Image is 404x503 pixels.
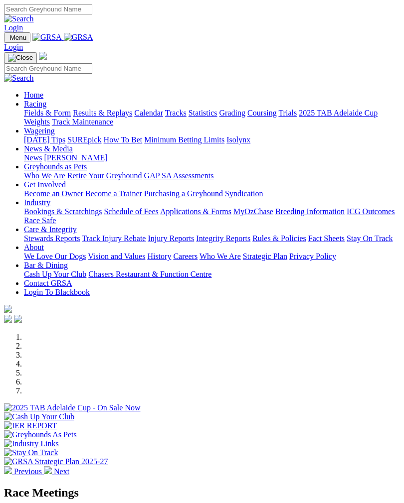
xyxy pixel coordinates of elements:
a: Isolynx [226,135,250,144]
span: Menu [10,34,26,41]
img: chevron-left-pager-white.svg [4,466,12,474]
a: Statistics [189,109,217,117]
a: Trials [278,109,297,117]
a: Injury Reports [148,234,194,243]
a: [PERSON_NAME] [44,153,107,162]
input: Search [4,4,92,14]
img: facebook.svg [4,315,12,323]
span: Previous [14,467,42,476]
div: Wagering [24,135,400,144]
a: About [24,243,44,251]
a: Vision and Values [88,252,145,260]
a: MyOzChase [233,207,273,216]
a: Minimum Betting Limits [144,135,224,144]
a: Results & Replays [73,109,132,117]
a: Coursing [247,109,277,117]
a: Wagering [24,126,55,135]
a: Fact Sheets [308,234,345,243]
a: History [147,252,171,260]
a: Bookings & Scratchings [24,207,102,216]
a: Previous [4,467,44,476]
a: Who We Are [24,171,65,180]
a: Careers [173,252,198,260]
a: ICG Outcomes [347,207,395,216]
span: Next [54,467,69,476]
a: Racing [24,100,46,108]
h2: Race Meetings [4,486,400,500]
img: Search [4,14,34,23]
img: 2025 TAB Adelaide Cup - On Sale Now [4,403,141,412]
img: IER REPORT [4,421,57,430]
a: News [24,153,42,162]
a: Purchasing a Greyhound [144,189,223,198]
a: Syndication [225,189,263,198]
a: Become an Owner [24,189,83,198]
a: Chasers Restaurant & Function Centre [88,270,211,278]
a: GAP SA Assessments [144,171,214,180]
div: Care & Integrity [24,234,400,243]
a: Strategic Plan [243,252,287,260]
a: 2025 TAB Adelaide Cup [299,109,378,117]
a: SUREpick [67,135,101,144]
a: [DATE] Tips [24,135,65,144]
img: chevron-right-pager-white.svg [44,466,52,474]
img: Close [8,54,33,62]
a: Home [24,91,43,99]
div: News & Media [24,153,400,162]
a: Next [44,467,69,476]
a: News & Media [24,144,73,153]
a: Race Safe [24,216,56,225]
a: Schedule of Fees [104,207,158,216]
div: Bar & Dining [24,270,400,279]
a: Industry [24,198,50,207]
img: Greyhounds As Pets [4,430,77,439]
a: We Love Our Dogs [24,252,86,260]
img: GRSA [64,33,93,42]
img: Stay On Track [4,448,58,457]
a: Stay On Track [347,234,393,243]
a: Cash Up Your Club [24,270,86,278]
a: Retire Your Greyhound [67,171,142,180]
div: Industry [24,207,400,225]
img: GRSA Strategic Plan 2025-27 [4,457,108,466]
img: logo-grsa-white.png [4,305,12,313]
img: logo-grsa-white.png [39,52,47,60]
a: Get Involved [24,180,66,189]
a: Privacy Policy [289,252,336,260]
input: Search [4,63,92,74]
img: twitter.svg [14,315,22,323]
a: Rules & Policies [252,234,306,243]
a: Login [4,43,23,51]
a: Become a Trainer [85,189,142,198]
a: Bar & Dining [24,261,68,269]
div: Get Involved [24,189,400,198]
a: Track Injury Rebate [82,234,146,243]
a: How To Bet [104,135,143,144]
a: Track Maintenance [52,118,113,126]
a: Applications & Forms [160,207,231,216]
a: Tracks [165,109,187,117]
img: Search [4,74,34,83]
a: Who We Are [200,252,241,260]
div: About [24,252,400,261]
a: Care & Integrity [24,225,77,234]
img: GRSA [32,33,62,42]
a: Stewards Reports [24,234,80,243]
a: Fields & Form [24,109,71,117]
a: Weights [24,118,50,126]
a: Login [4,23,23,32]
a: Login To Blackbook [24,288,90,296]
a: Contact GRSA [24,279,72,287]
div: Greyhounds as Pets [24,171,400,180]
button: Toggle navigation [4,32,30,43]
div: Racing [24,109,400,126]
img: Industry Links [4,439,59,448]
a: Grading [219,109,245,117]
img: Cash Up Your Club [4,412,74,421]
a: Calendar [134,109,163,117]
a: Breeding Information [275,207,345,216]
a: Integrity Reports [196,234,250,243]
button: Toggle navigation [4,52,37,63]
a: Greyhounds as Pets [24,162,87,171]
